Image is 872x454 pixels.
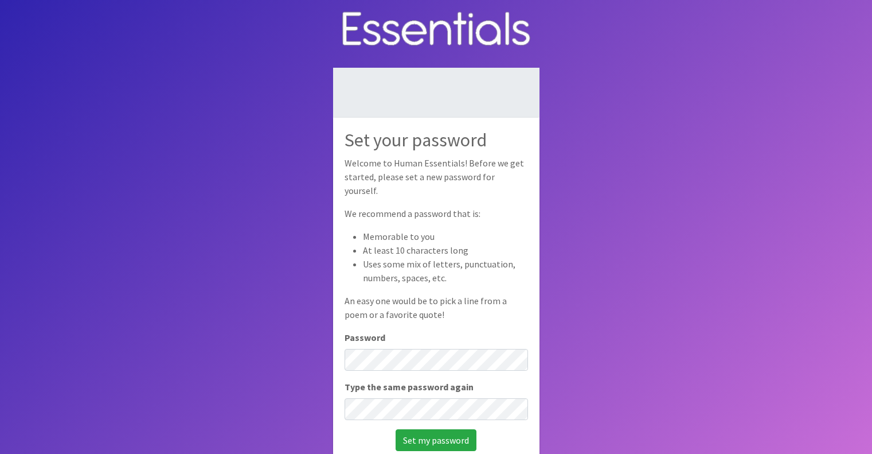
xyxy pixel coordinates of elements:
li: Uses some mix of letters, punctuation, numbers, spaces, etc. [363,257,528,285]
p: We recommend a password that is: [345,207,528,220]
li: At least 10 characters long [363,243,528,257]
label: Password [345,331,385,344]
h2: Set your password [345,129,528,151]
input: Set my password [396,429,476,451]
p: Welcome to Human Essentials! Before we get started, please set a new password for yourself. [345,156,528,197]
label: Type the same password again [345,380,474,394]
p: An easy one would be to pick a line from a poem or a favorite quote! [345,294,528,321]
li: Memorable to you [363,230,528,243]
